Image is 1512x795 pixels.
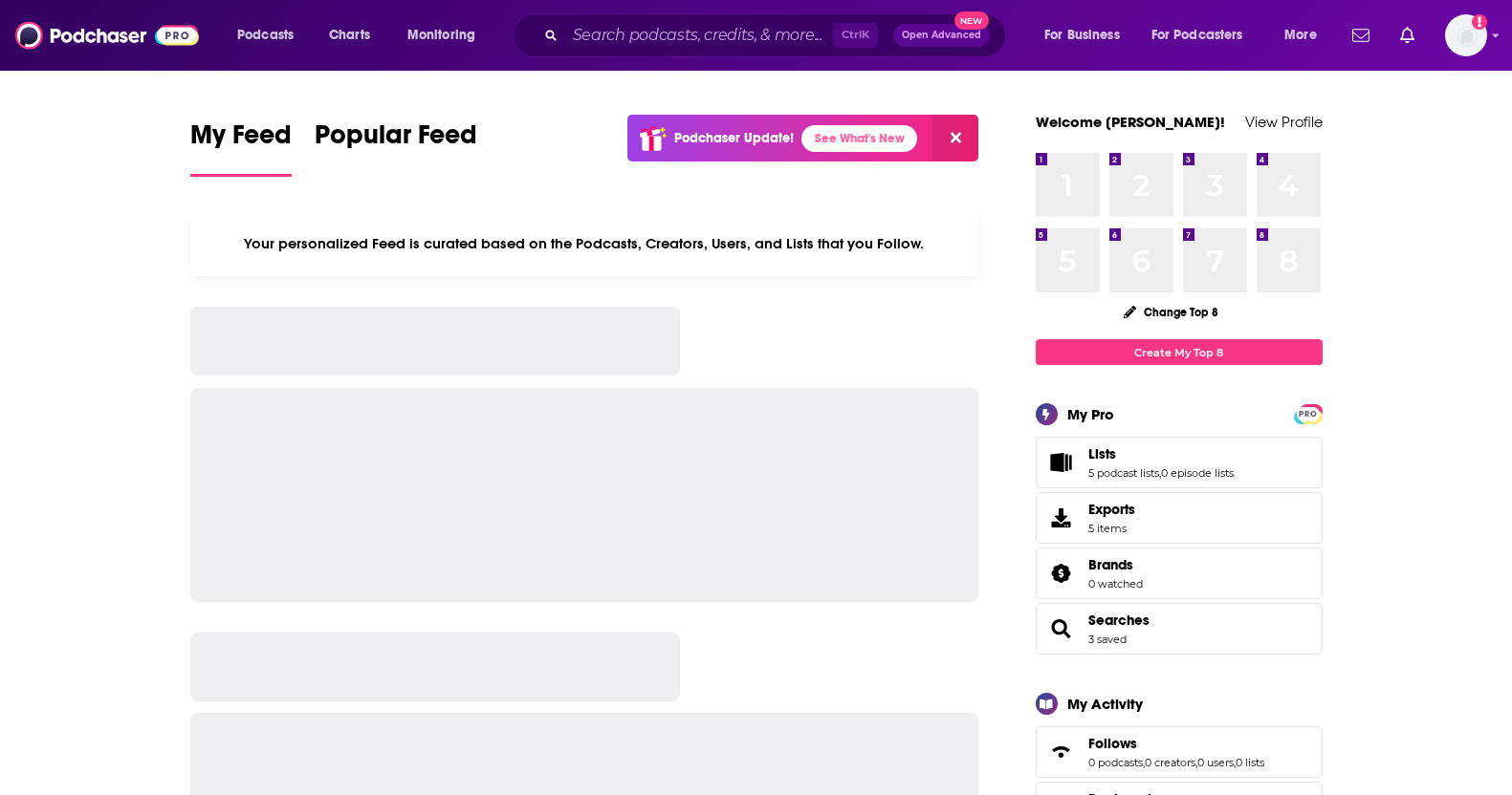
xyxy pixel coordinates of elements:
svg: Add a profile image [1472,14,1487,30]
button: open menu [1139,20,1271,51]
span: Exports [1088,501,1135,518]
a: 0 users [1197,756,1234,769]
span: More [1284,22,1317,49]
span: Monitoring [407,22,475,49]
a: 3 saved [1088,633,1127,646]
a: 0 episode lists [1161,466,1234,480]
span: , [1159,466,1161,480]
a: Searches [1042,615,1081,642]
a: Popular Feed [315,118,477,177]
p: Podchaser Update! [674,130,794,146]
button: Change Top 8 [1112,300,1231,324]
a: Brands [1042,560,1081,587]
span: Searches [1036,603,1323,655]
span: Brands [1088,556,1133,573]
a: See What's New [801,125,917,152]
div: My Pro [1067,405,1114,423]
span: Logged in as YiyanWang [1445,14,1487,56]
a: 0 podcasts [1088,756,1143,769]
span: For Business [1044,22,1120,49]
span: Open Advanced [902,31,981,40]
a: 0 lists [1236,756,1264,769]
span: Follows [1088,735,1137,752]
span: PRO [1297,407,1320,421]
span: Podcasts [237,22,294,49]
a: Exports [1036,492,1323,544]
a: Brands [1088,556,1143,573]
a: 5 podcast lists [1088,466,1159,480]
button: Open AdvancedNew [893,24,990,47]
a: Lists [1042,449,1081,476]
span: , [1195,756,1197,769]
a: Show notifications dropdown [1392,19,1422,52]
input: Search podcasts, credits, & more... [565,20,833,51]
a: Create My Top 8 [1036,339,1323,365]
span: New [954,11,989,30]
span: 5 items [1088,522,1135,535]
a: 0 watched [1088,577,1143,591]
span: My Feed [190,118,292,162]
a: Welcome [PERSON_NAME]! [1036,113,1225,131]
img: Podchaser - Follow, Share and Rate Podcasts [15,17,199,54]
a: Show notifications dropdown [1345,19,1377,52]
a: Charts [317,20,382,51]
span: Lists [1088,445,1116,462]
div: Search podcasts, credits, & more... [531,13,1024,57]
span: , [1143,756,1145,769]
span: For Podcasters [1151,22,1243,49]
button: Show profile menu [1445,14,1487,56]
a: Searches [1088,612,1150,629]
a: View Profile [1245,113,1323,131]
a: Follows [1088,735,1264,752]
span: Lists [1036,437,1323,488]
button: open menu [394,20,500,51]
div: Your personalized Feed is curated based on the Podcasts, Creators, Users, and Lists that you Follow. [190,211,979,276]
img: User Profile [1445,14,1487,56]
button: open menu [224,20,318,51]
span: Popular Feed [315,118,477,162]
a: Follows [1042,739,1081,765]
span: Brands [1036,548,1323,599]
a: Lists [1088,445,1234,462]
span: Charts [329,22,370,49]
button: open menu [1031,20,1144,51]
button: open menu [1271,20,1341,51]
a: 0 creators [1145,756,1195,769]
span: Follows [1036,726,1323,778]
span: , [1234,756,1236,769]
span: Ctrl K [833,23,878,48]
a: My Feed [190,118,292,177]
div: My Activity [1067,695,1143,713]
span: Exports [1042,505,1081,531]
a: PRO [1297,406,1320,420]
